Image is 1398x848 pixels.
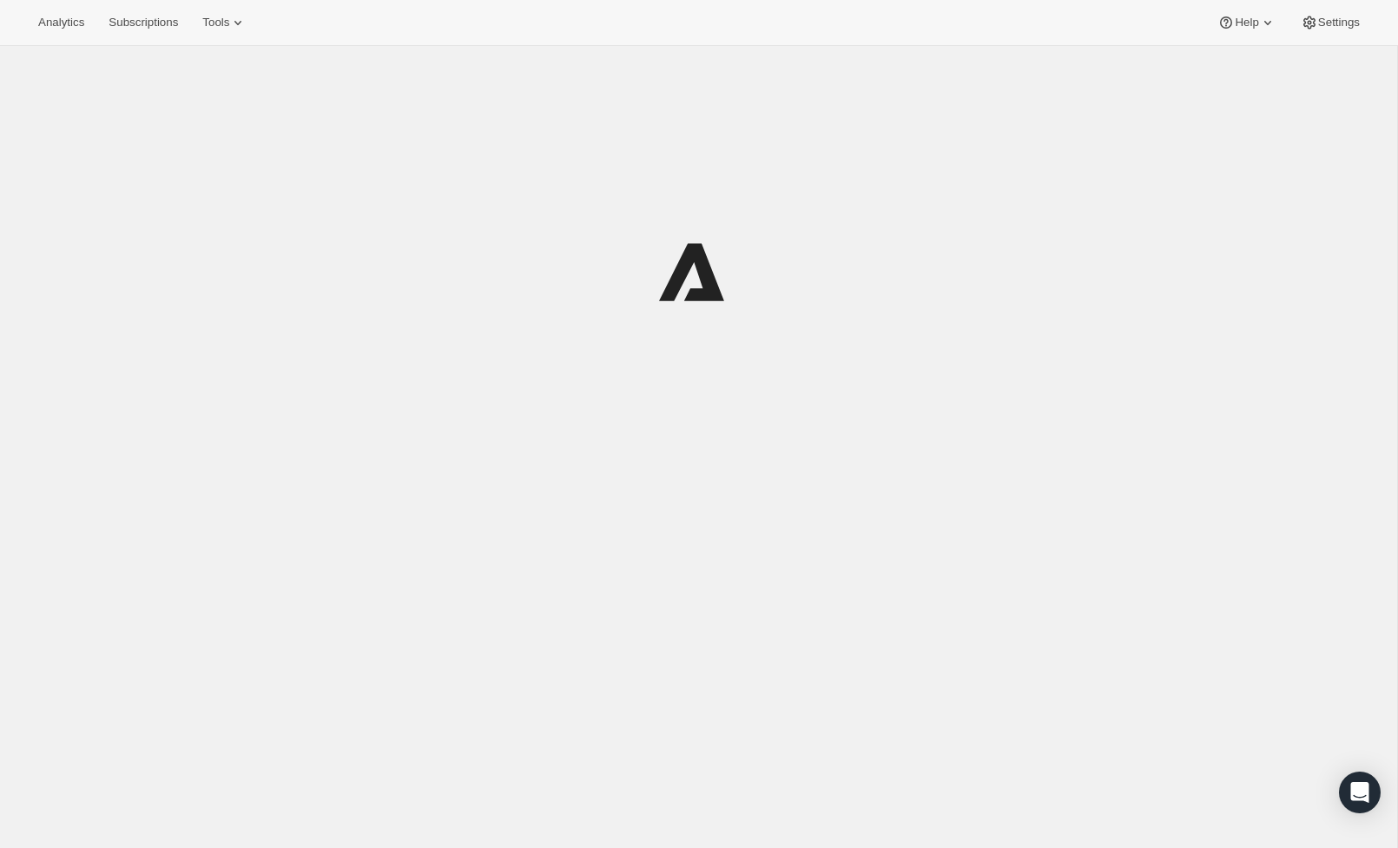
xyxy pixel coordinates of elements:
span: Analytics [38,16,84,30]
div: Open Intercom Messenger [1339,772,1381,813]
button: Help [1207,10,1286,35]
button: Settings [1290,10,1370,35]
span: Settings [1318,16,1360,30]
button: Tools [192,10,257,35]
span: Help [1235,16,1258,30]
button: Subscriptions [98,10,188,35]
span: Subscriptions [109,16,178,30]
span: Tools [202,16,229,30]
button: Analytics [28,10,95,35]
